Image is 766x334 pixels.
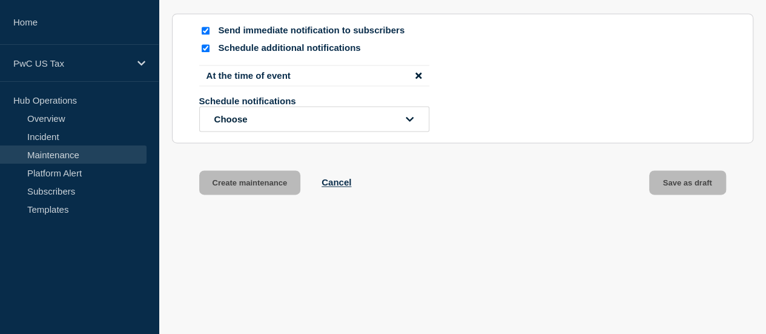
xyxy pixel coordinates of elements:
[202,44,210,52] input: Schedule additional notifications
[13,58,130,68] p: PwC US Tax
[219,25,412,36] p: Send immediate notification to subscribers
[199,170,301,195] button: Create maintenance
[415,70,421,81] button: disable notification At the time of event
[199,106,429,132] button: open dropdown
[199,96,393,106] p: Schedule notifications
[322,177,351,187] button: Cancel
[649,170,726,195] button: Save as draft
[202,27,210,35] input: Send immediate notification to subscribers
[219,42,412,54] p: Schedule additional notifications
[199,65,429,86] li: At the time of event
